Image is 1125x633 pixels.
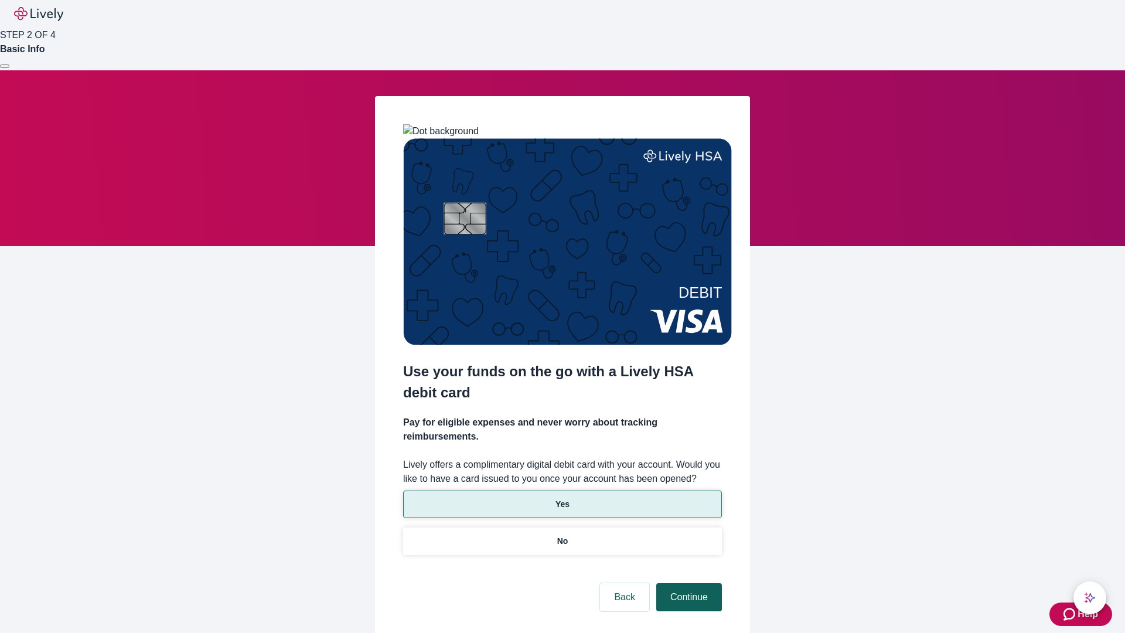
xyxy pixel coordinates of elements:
h4: Pay for eligible expenses and never worry about tracking reimbursements. [403,416,722,444]
span: Help [1078,607,1098,621]
button: Yes [403,491,722,518]
svg: Zendesk support icon [1063,607,1078,621]
p: Yes [555,498,570,511]
button: No [403,527,722,555]
h2: Use your funds on the go with a Lively HSA debit card [403,361,722,403]
img: Lively [14,7,63,21]
img: Debit card [403,138,732,345]
svg: Lively AI Assistant [1084,592,1096,604]
button: Continue [656,583,722,611]
p: No [557,535,568,547]
button: Zendesk support iconHelp [1049,603,1112,626]
button: chat [1073,581,1106,614]
label: Lively offers a complimentary digital debit card with your account. Would you like to have a card... [403,458,722,486]
img: Dot background [403,124,479,138]
button: Back [600,583,649,611]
